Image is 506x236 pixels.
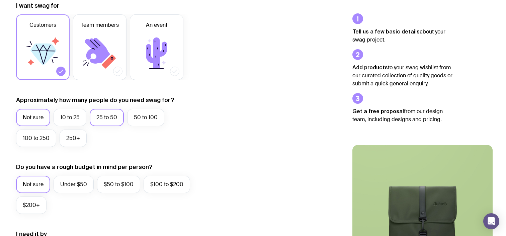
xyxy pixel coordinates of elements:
label: 100 to 250 [16,130,56,147]
strong: Tell us a few basic details [352,28,420,34]
label: Approximately how many people do you need swag for? [16,96,174,104]
label: $200+ [16,196,47,214]
label: Do you have a rough budget in mind per person? [16,163,153,171]
strong: Add products [352,64,388,70]
span: Customers [29,21,56,29]
p: about your swag project. [352,27,453,44]
label: 250+ [60,130,87,147]
p: to your swag wishlist from our curated collection of quality goods or submit a quick general enqu... [352,63,453,88]
label: $100 to $200 [144,176,190,193]
strong: Get a free proposal [352,108,404,114]
label: I want swag for [16,2,59,10]
label: Not sure [16,109,50,126]
span: An event [146,21,167,29]
p: from our design team, including designs and pricing. [352,107,453,124]
label: Not sure [16,176,50,193]
span: Team members [81,21,119,29]
label: 10 to 25 [54,109,86,126]
label: 50 to 100 [127,109,164,126]
label: $50 to $100 [97,176,140,193]
div: Open Intercom Messenger [483,213,499,229]
label: 25 to 50 [90,109,124,126]
label: Under $50 [54,176,94,193]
